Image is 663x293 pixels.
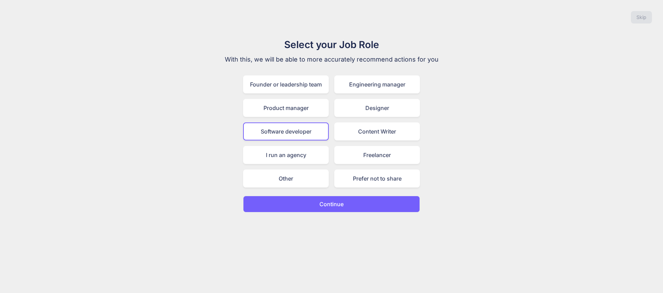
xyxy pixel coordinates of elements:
[319,200,344,208] p: Continue
[334,170,420,187] div: Prefer not to share
[243,75,329,93] div: Founder or leadership team
[243,170,329,187] div: Other
[243,146,329,164] div: I run an agency
[334,99,420,117] div: Designer
[215,55,448,64] p: With this, we will be able to more accurately recommend actions for you
[334,75,420,93] div: Engineering manager
[631,11,652,24] button: Skip
[243,196,420,212] button: Continue
[215,37,448,52] h1: Select your Job Role
[243,99,329,117] div: Product manager
[334,146,420,164] div: Freelancer
[334,122,420,140] div: Content Writer
[243,122,329,140] div: Software developer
